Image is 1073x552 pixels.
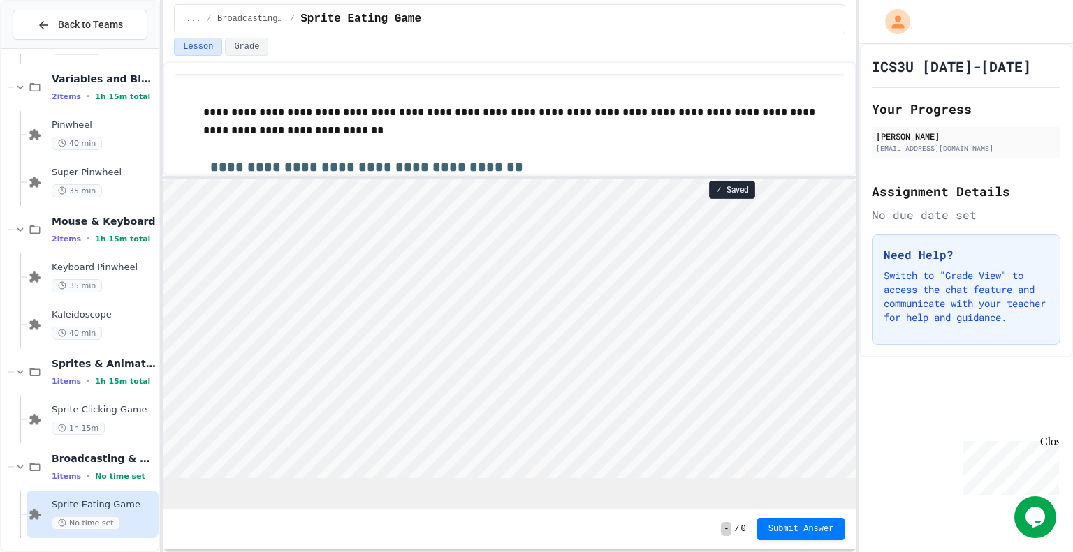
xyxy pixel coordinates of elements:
[52,184,102,197] span: 35 min
[52,516,120,530] span: No time set
[95,234,150,244] span: 1h 15m total
[290,13,295,24] span: /
[876,143,1056,154] div: [EMAIL_ADDRESS][DOMAIN_NAME]
[52,262,156,274] span: Keyboard Pinwheel
[52,137,102,150] span: 40 min
[300,10,421,27] span: Sprite Eating Game
[884,246,1049,263] h3: Need Help?
[52,327,102,340] span: 40 min
[870,6,914,38] div: My Account
[1014,496,1059,538] iframe: chat widget
[58,17,123,32] span: Back to Teams
[6,6,96,89] div: Chat with us now!Close
[87,375,89,387] span: •
[872,181,1060,201] h2: Assignment Details
[87,91,89,102] span: •
[174,38,222,56] button: Lesson
[52,452,156,465] span: Broadcasting & Cloning
[957,435,1059,495] iframe: chat widget
[95,92,150,101] span: 1h 15m total
[217,13,284,24] span: Broadcasting & Cloning
[13,10,147,40] button: Back to Teams
[872,207,1060,223] div: No due date set
[95,472,145,481] span: No time set
[884,269,1049,325] p: Switch to "Grade View" to access the chat feature and communicate with your teacher for help and ...
[52,279,102,292] span: 35 min
[52,215,156,227] span: Mouse & Keyboard
[872,57,1031,76] h1: ICS3U [DATE]-[DATE]
[52,119,156,131] span: Pinwheel
[52,499,156,511] span: Sprite Eating Game
[52,73,156,85] span: Variables and Blocks
[52,404,156,416] span: Sprite Clicking Game
[872,99,1060,119] h2: Your Progress
[52,377,81,386] span: 1 items
[52,167,156,179] span: Super Pinwheel
[225,38,268,56] button: Grade
[52,422,105,435] span: 1h 15m
[87,233,89,244] span: •
[186,13,201,24] span: ...
[95,377,150,386] span: 1h 15m total
[87,470,89,482] span: •
[52,357,156,370] span: Sprites & Animation
[207,13,212,24] span: /
[876,130,1056,142] div: [PERSON_NAME]
[52,472,81,481] span: 1 items
[52,92,81,101] span: 2 items
[52,234,81,244] span: 2 items
[52,309,156,321] span: Kaleidoscope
